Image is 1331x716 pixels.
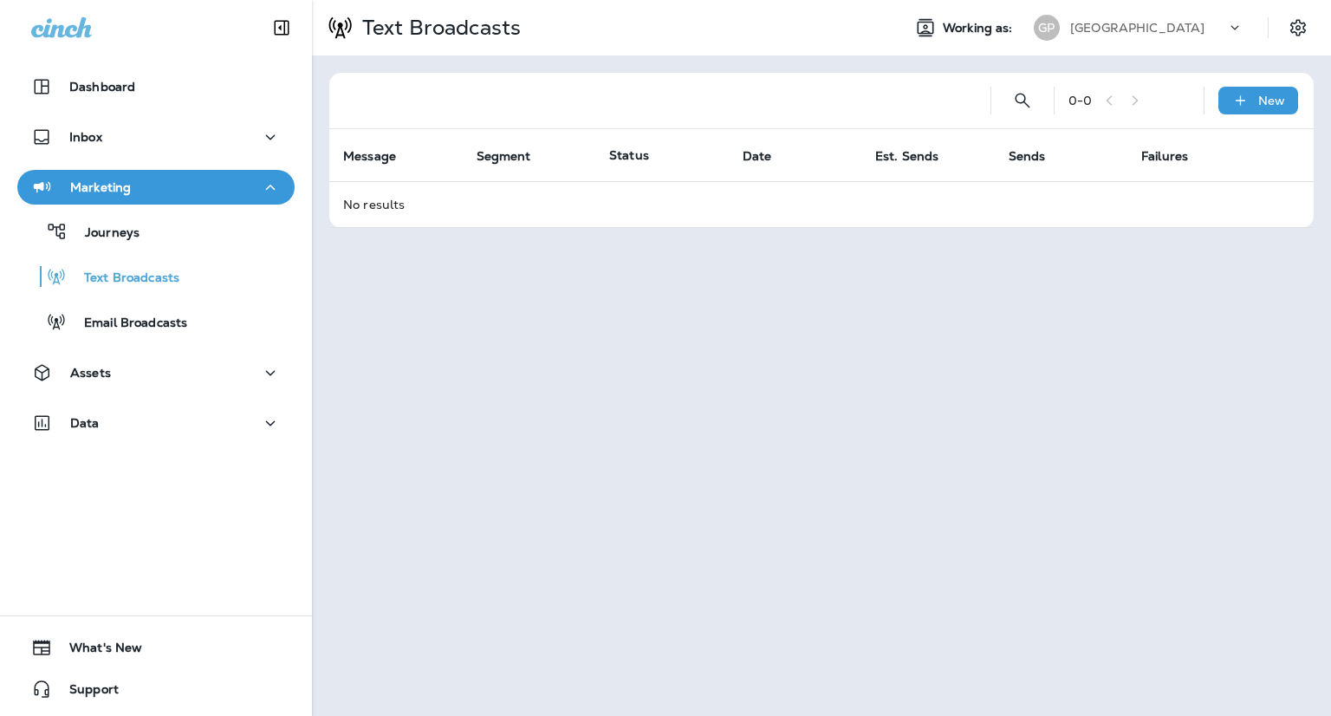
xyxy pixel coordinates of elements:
button: Inbox [17,120,295,154]
button: Text Broadcasts [17,258,295,295]
span: Failures [1141,149,1188,164]
span: Message [343,148,419,164]
span: Date [743,149,772,164]
span: Failures [1141,148,1211,164]
button: Journeys [17,213,295,250]
p: Inbox [69,130,102,144]
button: Email Broadcasts [17,303,295,340]
p: New [1258,94,1285,107]
button: Settings [1282,12,1314,43]
span: Sends [1009,148,1068,164]
td: No results [329,181,1314,227]
div: GP [1034,15,1060,41]
span: Segment [477,149,531,164]
button: What's New [17,630,295,665]
p: Data [70,416,100,430]
span: Message [343,149,396,164]
p: Journeys [68,225,140,242]
span: Est. Sends [875,149,938,164]
p: Marketing [70,180,131,194]
button: Assets [17,355,295,390]
span: Est. Sends [875,148,961,164]
span: Date [743,148,795,164]
span: Segment [477,148,554,164]
span: Support [52,682,119,703]
p: Email Broadcasts [67,316,187,332]
span: Sends [1009,149,1046,164]
span: Status [609,147,649,163]
span: Working as: [943,21,1016,36]
div: 0 - 0 [1068,94,1092,107]
p: Text Broadcasts [355,15,521,41]
button: Collapse Sidebar [257,10,306,45]
button: Dashboard [17,69,295,104]
p: Text Broadcasts [67,270,179,287]
button: Data [17,406,295,440]
button: Support [17,672,295,706]
span: What's New [52,641,142,661]
p: Assets [70,366,111,380]
button: Marketing [17,170,295,205]
p: Dashboard [69,80,135,94]
button: Search Text Broadcasts [1005,83,1040,118]
p: [GEOGRAPHIC_DATA] [1070,21,1204,35]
